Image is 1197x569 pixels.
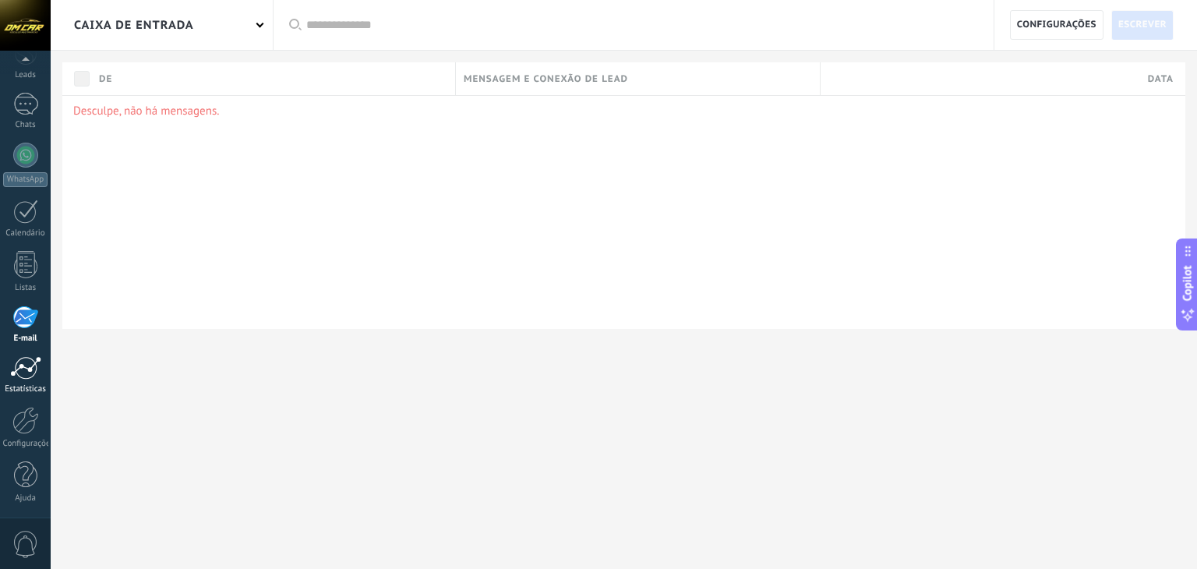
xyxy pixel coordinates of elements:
span: Escrever [1118,11,1167,39]
span: Copilot [1180,266,1195,302]
span: De [99,72,112,87]
div: E-mail [3,334,48,344]
div: WhatsApp [3,172,48,187]
span: Configurações [1017,11,1096,39]
a: Configurações [1010,10,1103,40]
div: Configurações [3,439,48,449]
span: Data [1148,72,1174,87]
span: Mensagem e conexão de lead [464,72,628,87]
div: Listas [3,283,48,293]
div: Leads [3,70,48,80]
div: Ajuda [3,493,48,504]
div: Chats [3,120,48,130]
div: Calendário [3,228,48,239]
p: Desculpe, não há mensagens. [73,104,1174,118]
div: Estatísticas [3,384,48,394]
a: Escrever [1111,10,1174,40]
